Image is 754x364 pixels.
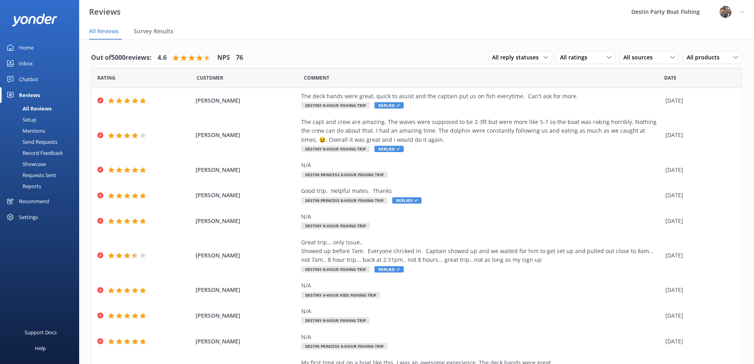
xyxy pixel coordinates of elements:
[25,324,57,340] div: Support Docs
[665,286,732,294] div: [DATE]
[665,311,732,320] div: [DATE]
[301,118,661,144] div: The capt and crew are amazing. The waves were supposed to be 2-3ft but were more like 5-7 so the ...
[5,125,79,136] a: Mentions
[665,251,732,260] div: [DATE]
[134,27,173,35] span: Survey Results
[5,147,79,158] a: Record Feedback
[158,53,167,63] h4: 4.6
[392,197,422,204] span: Replied
[301,238,661,265] div: Great trip... only issue.. Showed up before 7am. Everyone chrcked in. Captain showed up and we wa...
[19,87,40,103] div: Reviews
[5,114,79,125] a: Setup
[623,53,657,62] span: All sources
[5,147,63,158] div: Record Feedback
[196,337,298,346] span: [PERSON_NAME]
[720,6,731,18] img: 250-1666038197.jpg
[301,92,661,101] div: The deck hands were great, quick to assist and the captain put us on fish everytime. Can't ask fo...
[196,131,298,139] span: [PERSON_NAME]
[301,187,661,195] div: Good trip. Helpful mates. Thanks
[19,40,34,55] div: Home
[687,53,724,62] span: All products
[301,292,380,298] span: Destiny 4-Hour Kids Fishing Trip
[217,53,230,63] h4: NPS
[196,217,298,225] span: [PERSON_NAME]
[301,266,370,273] span: Destiny 8-Hour Fishing Trip
[301,281,661,290] div: N/A
[89,27,119,35] span: All Reviews
[665,96,732,105] div: [DATE]
[5,158,46,170] div: Showcase
[5,170,79,181] a: Requests Sent
[196,311,298,320] span: [PERSON_NAME]
[301,333,661,341] div: N/A
[665,191,732,200] div: [DATE]
[5,181,79,192] a: Reports
[5,136,79,147] a: Send Requests
[665,166,732,174] div: [DATE]
[236,53,243,63] h4: 76
[301,317,370,324] span: Destiny 8-Hour Fishing Trip
[91,53,152,63] h4: Out of 5000 reviews:
[89,6,121,18] h3: Reviews
[19,209,38,225] div: Settings
[197,74,223,82] span: Date
[301,223,370,229] span: Destiny 6-Hour Fishing Trip
[35,340,46,356] div: Help
[19,71,38,87] div: Chatbot
[5,103,51,114] div: All Reviews
[301,146,370,152] span: Destiny 6-Hour Fishing Trip
[492,53,543,62] span: All reply statuses
[196,286,298,294] span: [PERSON_NAME]
[664,74,676,82] span: Date
[301,102,370,109] span: Destiny 6-Hour Fishing Trip
[97,74,116,82] span: Date
[304,74,329,82] span: Question
[196,191,298,200] span: [PERSON_NAME]
[5,114,36,125] div: Setup
[374,102,404,109] span: Replied
[301,343,387,349] span: Destin Princess 8-Hour Fishing Trip
[19,55,33,71] div: Inbox
[12,13,57,27] img: yonder-white-logo.png
[5,136,57,147] div: Send Requests
[301,161,661,170] div: N/A
[560,53,592,62] span: All ratings
[5,125,45,136] div: Mentions
[196,166,298,174] span: [PERSON_NAME]
[374,146,404,152] span: Replied
[374,266,404,273] span: Replied
[301,212,661,221] div: N/A
[665,217,732,225] div: [DATE]
[665,337,732,346] div: [DATE]
[5,170,56,181] div: Requests Sent
[196,96,298,105] span: [PERSON_NAME]
[301,197,387,204] span: Destin Princess 6-Hour Fishing Trip
[301,172,387,178] span: Destin Princess 6-Hour Fishing Trip
[5,103,79,114] a: All Reviews
[5,158,79,170] a: Showcase
[196,251,298,260] span: [PERSON_NAME]
[5,181,41,192] div: Reports
[665,131,732,139] div: [DATE]
[19,193,49,209] div: Recommend
[301,307,661,316] div: N/A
